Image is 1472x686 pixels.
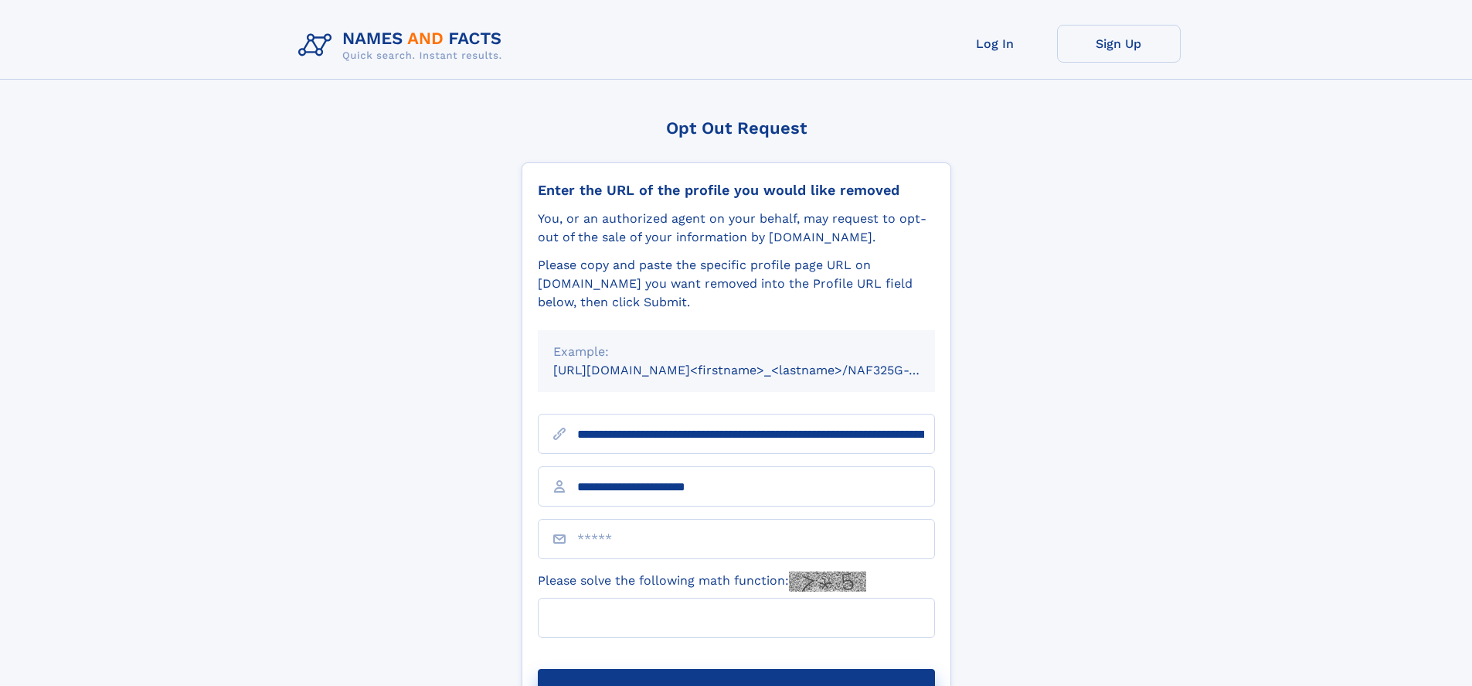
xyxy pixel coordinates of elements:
[553,343,920,361] div: Example:
[553,363,964,377] small: [URL][DOMAIN_NAME]<firstname>_<lastname>/NAF325G-xxxxxxxx
[538,572,866,592] label: Please solve the following math function:
[538,210,935,247] div: You, or an authorized agent on your behalf, may request to opt-out of the sale of your informatio...
[522,118,951,138] div: Opt Out Request
[538,256,935,312] div: Please copy and paste the specific profile page URL on [DOMAIN_NAME] you want removed into the Pr...
[1057,25,1181,63] a: Sign Up
[538,182,935,199] div: Enter the URL of the profile you would like removed
[933,25,1057,63] a: Log In
[292,25,515,67] img: Logo Names and Facts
